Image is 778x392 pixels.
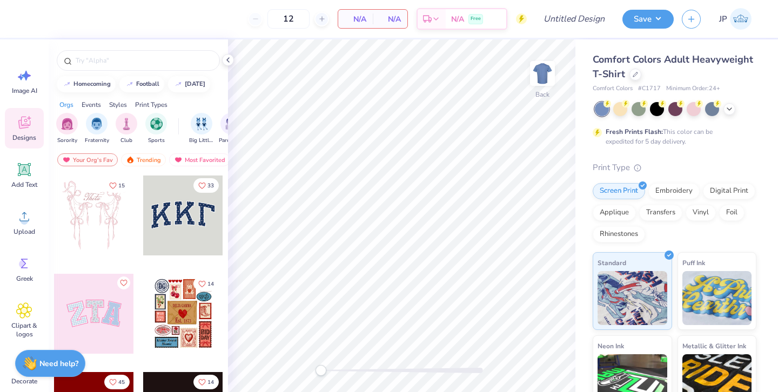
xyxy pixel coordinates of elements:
[606,127,663,136] strong: Fresh Prints Flash:
[145,113,167,145] div: filter for Sports
[666,84,720,93] span: Minimum Order: 24 +
[109,100,127,110] div: Styles
[148,137,165,145] span: Sports
[606,127,739,146] div: This color can be expedited for 5 day delivery.
[11,180,37,189] span: Add Text
[118,183,125,188] span: 15
[379,13,401,25] span: N/A
[189,113,214,145] button: filter button
[126,156,135,164] img: trending.gif
[125,81,134,87] img: trend_line.gif
[56,113,78,145] div: filter for Sorority
[703,183,755,199] div: Digital Print
[189,113,214,145] div: filter for Big Little Reveal
[622,10,674,29] button: Save
[12,86,37,95] span: Image AI
[471,15,481,23] span: Free
[682,340,746,352] span: Metallic & Glitter Ink
[39,359,78,369] strong: Need help?
[648,183,700,199] div: Embroidery
[316,365,326,376] div: Accessibility label
[169,153,230,166] div: Most Favorited
[120,137,132,145] span: Club
[193,178,219,193] button: Like
[225,118,238,130] img: Parent's Weekend Image
[730,8,752,30] img: Jade Paneduro
[57,76,116,92] button: homecoming
[82,100,101,110] div: Events
[686,205,716,221] div: Vinyl
[119,76,164,92] button: football
[168,76,210,92] button: [DATE]
[57,153,118,166] div: Your Org's Fav
[85,113,109,145] button: filter button
[451,13,464,25] span: N/A
[682,271,752,325] img: Puff Ink
[116,113,137,145] div: filter for Club
[73,81,111,87] div: homecoming
[63,81,71,87] img: trend_line.gif
[345,13,366,25] span: N/A
[150,118,163,130] img: Sports Image
[136,81,159,87] div: football
[714,8,756,30] a: JP
[116,113,137,145] button: filter button
[193,276,219,291] button: Like
[57,137,77,145] span: Sorority
[593,205,636,221] div: Applique
[85,113,109,145] div: filter for Fraternity
[219,113,244,145] button: filter button
[719,13,727,25] span: JP
[193,375,219,389] button: Like
[6,321,42,339] span: Clipart & logos
[598,340,624,352] span: Neon Ink
[593,161,756,174] div: Print Type
[207,281,214,287] span: 14
[61,118,73,130] img: Sorority Image
[75,55,213,66] input: Try "Alpha"
[12,133,36,142] span: Designs
[56,113,78,145] button: filter button
[593,226,645,242] div: Rhinestones
[59,100,73,110] div: Orgs
[598,257,626,268] span: Standard
[85,137,109,145] span: Fraternity
[593,84,633,93] span: Comfort Colors
[593,53,753,80] span: Comfort Colors Adult Heavyweight T-Shirt
[14,227,35,236] span: Upload
[11,377,37,386] span: Decorate
[207,183,214,188] span: 33
[104,178,130,193] button: Like
[593,183,645,199] div: Screen Print
[682,257,705,268] span: Puff Ink
[638,84,661,93] span: # C1717
[535,8,614,30] input: Untitled Design
[189,137,214,145] span: Big Little Reveal
[535,90,549,99] div: Back
[91,118,103,130] img: Fraternity Image
[135,100,167,110] div: Print Types
[104,375,130,389] button: Like
[196,118,207,130] img: Big Little Reveal Image
[174,156,183,164] img: most_fav.gif
[219,137,244,145] span: Parent's Weekend
[532,63,553,84] img: Back
[121,153,166,166] div: Trending
[598,271,667,325] img: Standard
[117,276,130,289] button: Like
[267,9,310,29] input: – –
[118,380,125,385] span: 45
[120,118,132,130] img: Club Image
[719,205,745,221] div: Foil
[16,274,33,283] span: Greek
[174,81,183,87] img: trend_line.gif
[219,113,244,145] div: filter for Parent's Weekend
[639,205,682,221] div: Transfers
[145,113,167,145] button: filter button
[62,156,71,164] img: most_fav.gif
[185,81,205,87] div: halloween
[207,380,214,385] span: 14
